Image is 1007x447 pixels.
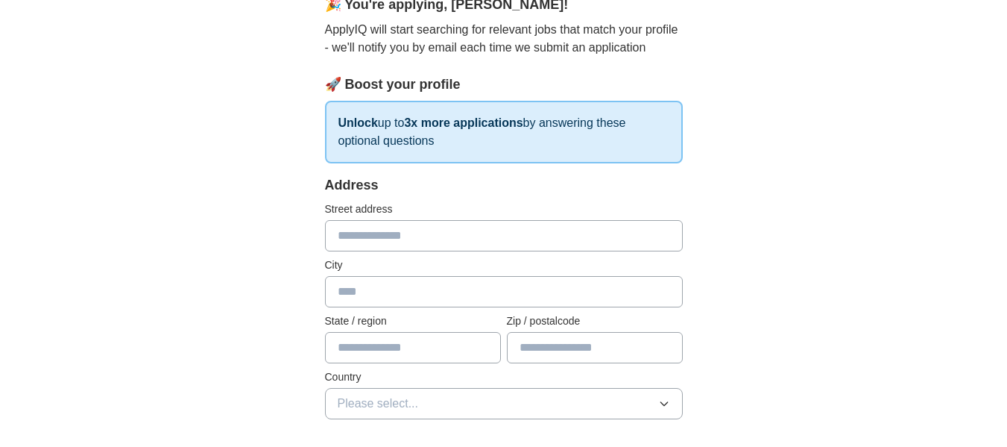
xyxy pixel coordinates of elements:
button: Please select... [325,388,683,419]
label: State / region [325,313,501,329]
div: 🚀 Boost your profile [325,75,683,95]
span: Please select... [338,395,419,413]
label: Zip / postalcode [507,313,683,329]
label: Country [325,369,683,385]
p: ApplyIQ will start searching for relevant jobs that match your profile - we'll notify you by emai... [325,21,683,57]
label: City [325,257,683,273]
strong: Unlock [338,116,378,129]
strong: 3x more applications [404,116,523,129]
div: Address [325,175,683,196]
label: Street address [325,201,683,217]
p: up to by answering these optional questions [325,101,683,163]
